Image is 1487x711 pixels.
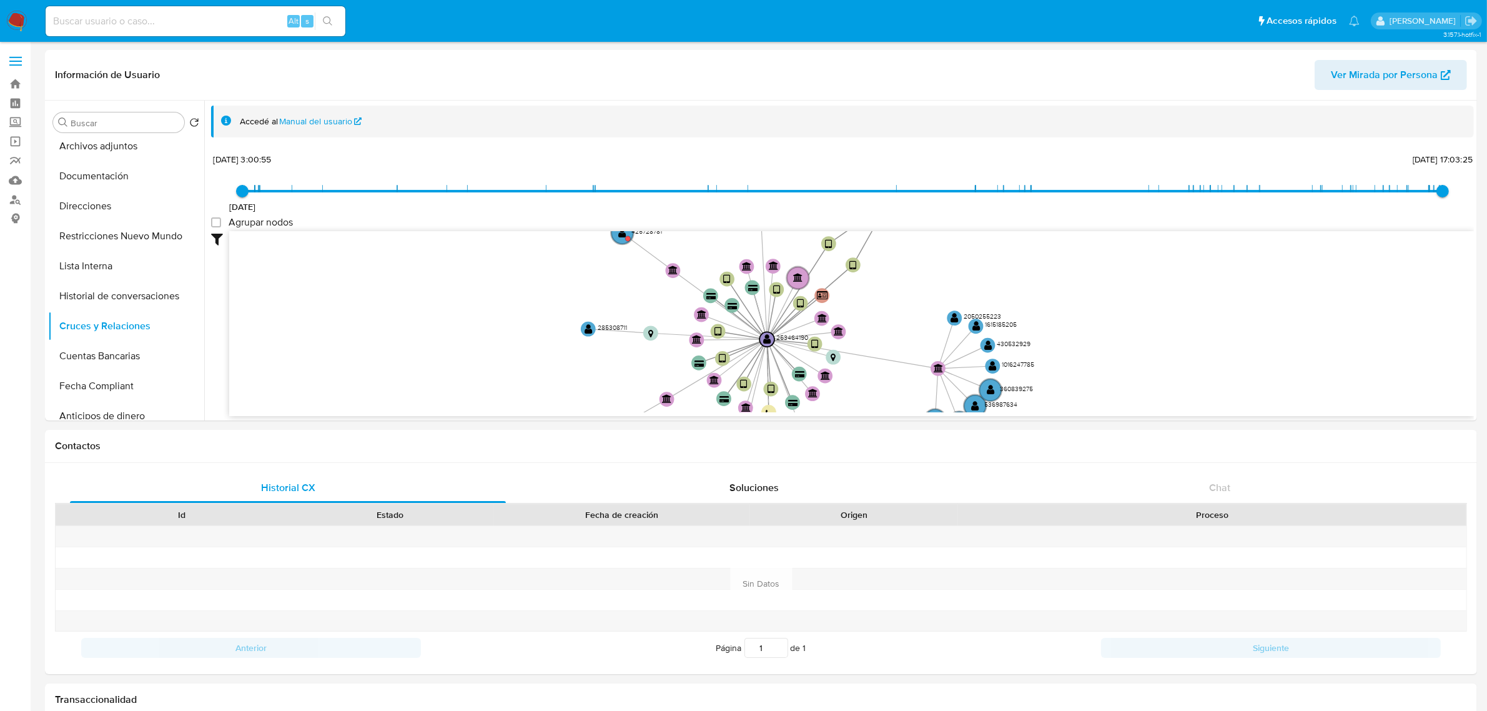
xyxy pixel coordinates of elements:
text:  [648,330,653,338]
button: Ver Mirada por Persona [1315,60,1467,90]
text:  [773,284,780,295]
text:  [748,284,758,292]
text:  [619,227,627,238]
button: Archivos adjuntos [48,131,204,161]
h1: Transaccionalidad [55,694,1467,706]
text:  [768,384,774,394]
text:  [724,274,731,284]
text: 425728781 [631,227,662,236]
text:  [585,324,593,334]
a: Manual del usuario [280,116,362,127]
span: Historial CX [261,480,315,495]
button: Volver al orden por defecto [189,117,199,131]
text:  [741,379,748,389]
text: 253464190 [776,334,808,343]
text:  [719,354,726,364]
button: Fecha Compliant [48,371,204,401]
span: Página de [716,638,806,658]
text:  [706,292,716,300]
text:  [951,312,959,323]
div: Estado [294,509,485,521]
text:  [834,327,843,336]
text:  [849,260,856,271]
span: [DATE] 17:03:25 [1413,153,1473,166]
text: 430532929 [997,339,1031,349]
span: 1 [803,642,806,654]
input: Agrupar nodos [211,217,221,227]
text: 1016247785 [1002,360,1034,369]
text: 360839275 [1000,384,1033,394]
span: s [305,15,309,27]
text:  [984,340,992,351]
span: Chat [1209,480,1230,495]
text: 536987634 [984,400,1017,409]
span: Accedé al [240,116,278,127]
text: 2050255223 [964,312,1001,322]
button: Siguiente [1101,638,1441,658]
span: Accesos rápidos [1267,14,1336,27]
h1: Información de Usuario [55,69,160,81]
text:  [818,314,827,322]
a: Salir [1465,14,1478,27]
text:  [769,261,778,270]
button: Restricciones Nuevo Mundo [48,221,204,251]
text:  [766,409,771,417]
text:  [741,403,751,412]
span: [DATE] [229,201,256,213]
p: alan.cervantesmartinez@mercadolibre.com.mx [1390,15,1460,27]
span: [DATE] 3:00:55 [213,153,271,166]
div: Id [86,509,277,521]
button: Anterior [81,638,421,658]
div: Origen [759,509,949,521]
text:  [793,273,803,282]
text:  [817,291,828,301]
text:  [831,354,836,362]
text:  [811,339,818,349]
text:  [788,399,798,407]
text:  [821,371,830,380]
button: Cruces y Relaciones [48,311,204,341]
button: Buscar [58,117,68,127]
text:  [808,389,818,398]
text:  [934,364,943,372]
button: Historial de conversaciones [48,281,204,311]
div: Fecha de creación [503,509,741,521]
text:  [825,239,832,249]
text:  [797,298,804,309]
button: Direcciones [48,191,204,221]
text:  [692,335,701,344]
text:  [728,302,737,310]
text:  [972,321,981,331]
text:  [663,394,672,403]
text:  [697,310,706,319]
text:  [709,375,719,384]
a: Notificaciones [1349,16,1360,26]
button: Cuentas Bancarias [48,341,204,371]
button: search-icon [315,12,340,30]
text:  [795,370,804,378]
span: Alt [289,15,299,27]
text:  [742,262,751,271]
text:  [714,326,721,337]
button: Lista Interna [48,251,204,281]
text:  [694,360,704,367]
text:  [971,400,979,411]
text:  [987,384,995,395]
input: Buscar [71,117,179,129]
text: 285308711 [598,323,627,332]
text:  [989,360,997,371]
span: Agrupar nodos [229,216,293,229]
text:  [668,266,678,274]
span: Ver Mirada por Persona [1331,60,1438,90]
text: 1615185205 [985,321,1017,330]
button: Documentación [48,161,204,191]
div: Proceso [967,509,1458,521]
text:  [719,395,729,403]
button: Anticipos de dinero [48,401,204,431]
h1: Contactos [55,440,1467,452]
text:  [763,334,771,344]
span: Soluciones [729,480,779,495]
input: Buscar usuario o caso... [46,13,345,29]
